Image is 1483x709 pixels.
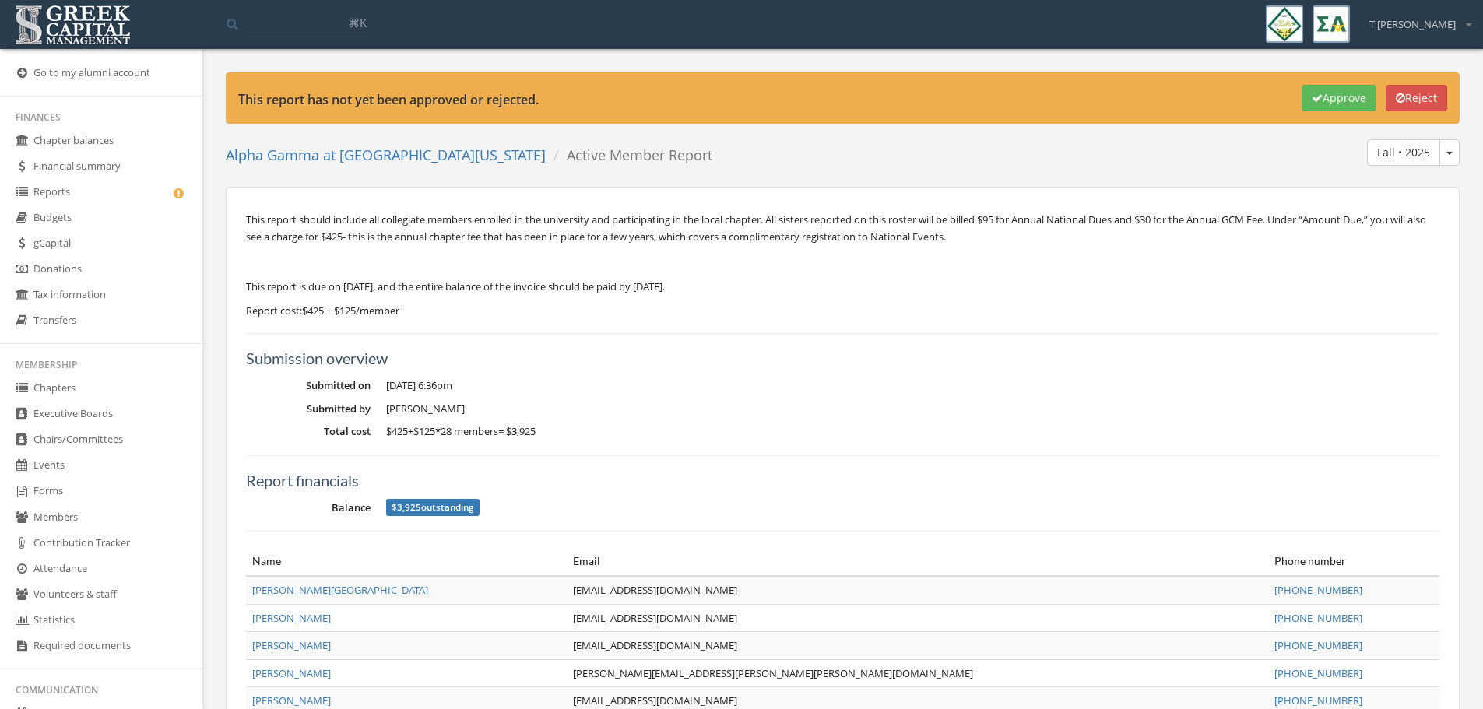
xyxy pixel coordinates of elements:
a: [PERSON_NAME] [252,638,331,652]
a: [EMAIL_ADDRESS][DOMAIN_NAME] [573,583,737,597]
a: [PERSON_NAME] [252,666,331,680]
a: [PERSON_NAME][GEOGRAPHIC_DATA] [252,583,428,597]
a: [PERSON_NAME] [252,693,331,707]
a: [PHONE_NUMBER] [1274,611,1362,625]
th: Name [246,547,567,576]
h5: Submission overview [246,349,1439,367]
strong: This report has not yet been approved or rejected. [238,91,539,108]
span: Report cost: $425 + $125/member [246,304,399,318]
a: [PHONE_NUMBER] [1274,693,1362,707]
span: T [PERSON_NAME] [1369,17,1456,32]
dt: Balance [246,500,371,515]
a: [PHONE_NUMBER] [1274,638,1362,652]
th: Email [567,547,1269,576]
a: [PERSON_NAME] [252,611,331,625]
p: This report should include all collegiate members enrolled in the university and participating in... [246,211,1439,245]
a: [EMAIL_ADDRESS][DOMAIN_NAME] [573,693,737,707]
p: This report is due on [DATE], and the entire balance of the invoice should be paid by [DATE]. [246,278,1439,295]
div: T [PERSON_NAME] [1359,5,1471,32]
button: Fall • 2025 [1439,139,1460,166]
a: [PHONE_NUMBER] [1274,666,1362,680]
li: Active Member Report [546,146,712,166]
button: Approve [1302,85,1376,111]
span: $3,925 [506,424,536,438]
span: $125 [413,424,435,438]
a: [PHONE_NUMBER] [1274,583,1362,597]
span: [DATE] 6:36pm [386,378,452,392]
span: $3,925 [392,501,421,514]
a: Alpha Gamma at [GEOGRAPHIC_DATA][US_STATE] [226,146,546,164]
span: outstanding [386,499,480,516]
th: Phone number [1268,547,1439,576]
dt: Submitted on [246,378,371,393]
button: Fall • 2025 [1367,139,1440,166]
h5: Report financials [246,472,1439,489]
a: [EMAIL_ADDRESS][DOMAIN_NAME] [573,611,737,625]
span: 28 members [441,424,498,438]
span: + [386,424,536,438]
dt: Submitted by [246,402,371,416]
button: Reject [1386,85,1447,111]
dt: Total cost [246,424,371,439]
a: [EMAIL_ADDRESS][DOMAIN_NAME] [573,638,737,652]
span: $425 [386,424,408,438]
span: = [498,424,504,438]
a: [PERSON_NAME][EMAIL_ADDRESS][PERSON_NAME][PERSON_NAME][DOMAIN_NAME] [573,666,973,680]
span: [PERSON_NAME] [386,402,465,416]
span: ⌘K [348,15,367,30]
